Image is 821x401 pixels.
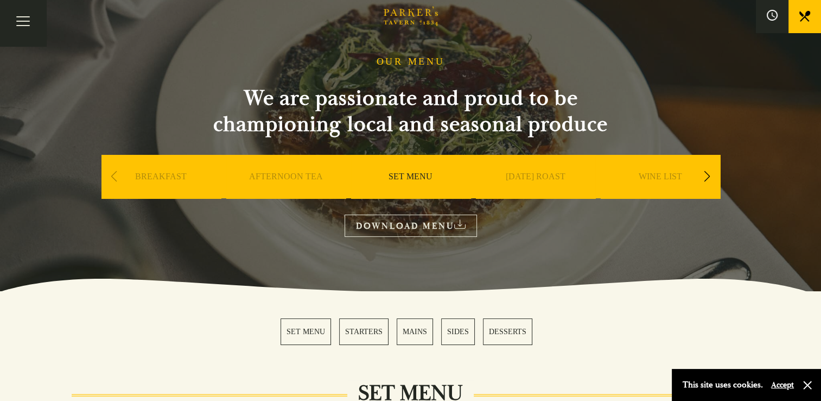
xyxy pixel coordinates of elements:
[483,318,532,345] a: 5 / 5
[441,318,475,345] a: 4 / 5
[700,165,715,189] div: Next slide
[107,165,122,189] div: Previous slide
[601,155,720,231] div: 5 / 9
[476,155,595,231] div: 4 / 9
[281,318,331,345] a: 1 / 5
[345,215,477,237] a: DOWNLOAD MENU
[351,155,470,231] div: 3 / 9
[389,171,432,215] a: SET MENU
[135,171,187,215] a: BREAKFAST
[101,155,221,231] div: 1 / 9
[194,85,628,137] h2: We are passionate and proud to be championing local and seasonal produce
[249,171,323,215] a: AFTERNOON TEA
[802,380,813,391] button: Close and accept
[226,155,346,231] div: 2 / 9
[683,377,763,393] p: This site uses cookies.
[639,171,682,215] a: WINE LIST
[506,171,565,215] a: [DATE] ROAST
[339,318,389,345] a: 2 / 5
[771,380,794,390] button: Accept
[377,56,445,68] h1: OUR MENU
[397,318,433,345] a: 3 / 5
